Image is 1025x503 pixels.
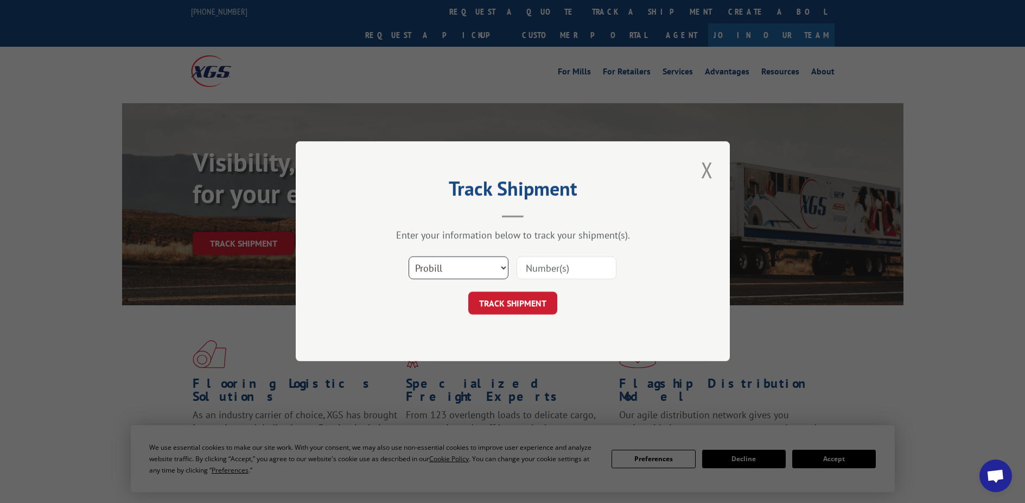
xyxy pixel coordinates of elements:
h2: Track Shipment [350,181,676,202]
div: Enter your information below to track your shipment(s). [350,229,676,242]
a: Open chat [979,460,1012,492]
button: Close modal [698,155,716,185]
input: Number(s) [517,257,616,280]
button: TRACK SHIPMENT [468,292,557,315]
